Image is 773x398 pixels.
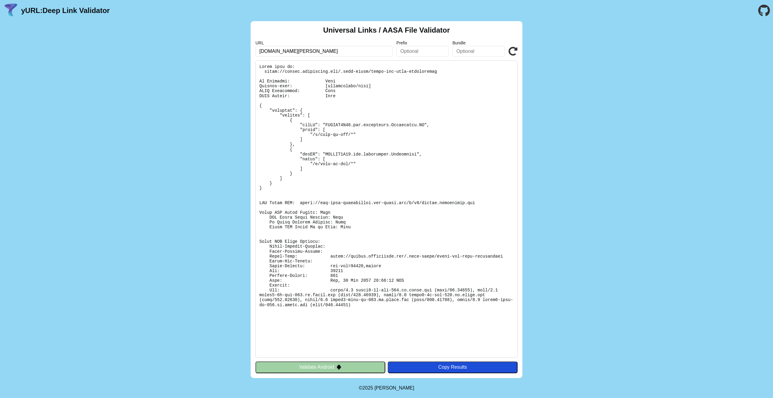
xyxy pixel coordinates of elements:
[396,46,449,57] input: Optional
[3,3,19,18] img: yURL Logo
[255,40,393,45] label: URL
[255,46,393,57] input: Required
[21,6,110,15] a: yURL:Deep Link Validator
[362,385,373,390] span: 2025
[255,361,385,373] button: Validate Android
[388,361,518,373] button: Copy Results
[255,60,518,358] pre: Lorem ipsu do: sitam://consec.adipiscing.eli/.sedd-eiusm/tempo-inc-utla-etdoloremag Al Enimadmi: ...
[374,385,414,390] a: Michael Ibragimchayev's Personal Site
[336,364,342,370] img: droidIcon.svg
[396,40,449,45] label: Prefix
[323,26,450,34] h2: Universal Links / AASA File Validator
[452,46,505,57] input: Optional
[452,40,505,45] label: Bundle
[359,378,414,398] footer: ©
[391,364,515,370] div: Copy Results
